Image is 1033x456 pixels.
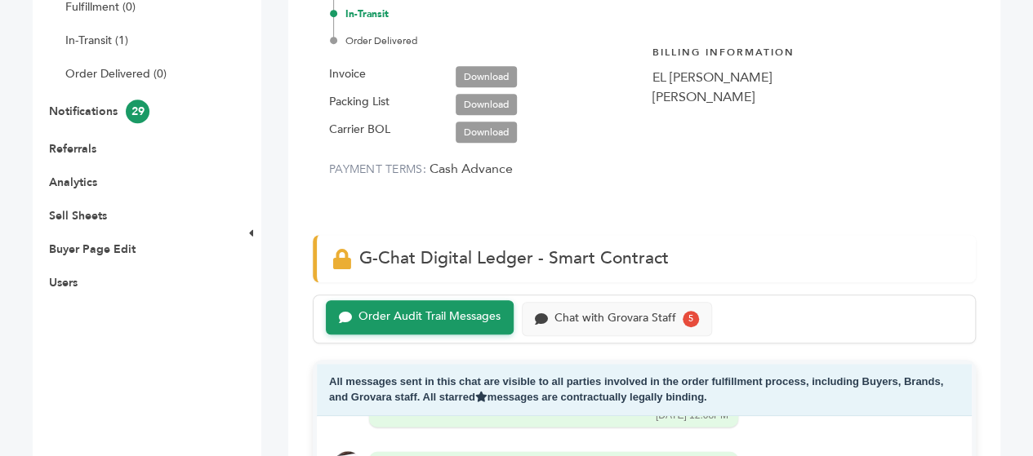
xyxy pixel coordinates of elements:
a: Download [456,66,517,87]
div: Order Delivered [333,33,636,48]
span: 29 [126,100,149,123]
a: Analytics [49,175,97,190]
a: Notifications29 [49,104,149,119]
a: In-Transit (1) [65,33,128,48]
a: Order Delivered (0) [65,66,167,82]
label: Packing List [329,92,390,112]
div: Order Audit Trail Messages [358,310,501,324]
div: All messages sent in this chat are visible to all parties involved in the order fulfillment proce... [317,364,972,416]
span: G-Chat Digital Ledger - Smart Contract [359,246,669,270]
div: In-Transit [333,7,636,21]
a: Users [49,275,78,290]
a: Download [456,94,517,115]
div: [DATE] 12:08PM [656,408,728,422]
a: Download [456,122,517,143]
a: Buyer Page Edit [49,241,136,257]
div: EL [PERSON_NAME] [652,68,960,87]
label: Invoice [329,64,366,84]
h4: Billing Information [652,33,960,68]
label: PAYMENT TERMS: [329,162,426,177]
label: Carrier BOL [329,120,390,139]
a: Sell Sheets [49,208,107,224]
a: Referrals [49,141,96,157]
div: Chat with Grovara Staff [554,312,676,325]
div: [PERSON_NAME] [652,87,960,107]
div: 5 [683,311,699,327]
span: Cash Advance [430,160,513,178]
